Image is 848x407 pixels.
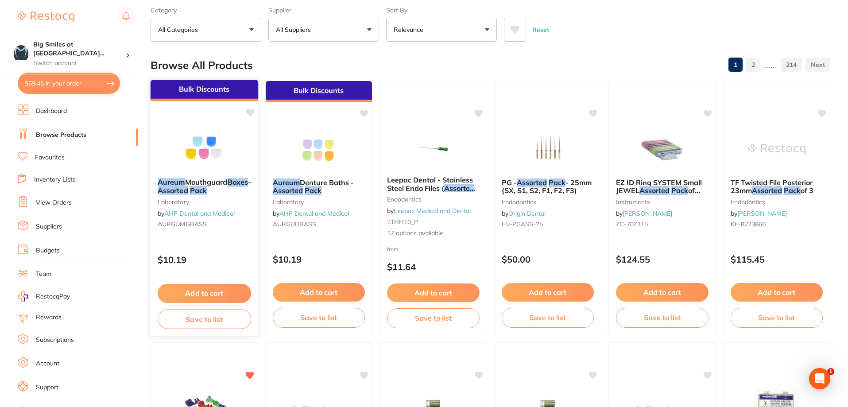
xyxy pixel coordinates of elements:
[801,186,813,195] span: of 3
[502,178,594,195] b: PG - Assorted Pack - 25mm (SX, S1, S2, F1, F2, F3)
[273,254,365,264] p: $10.19
[34,175,76,184] a: Inventory Lists
[387,218,418,226] span: 21HH10_P
[185,178,228,186] span: Mouthguard
[273,220,316,228] span: AURGUDBASS
[276,25,314,34] p: All Suppliers
[18,12,74,22] img: Restocq Logo
[151,80,258,101] div: Bulk Discounts
[519,127,577,171] img: PG - Assorted Pack - 25mm (SX, S1, S2, F1, F2, F3)
[517,178,547,187] em: Assorted
[731,178,813,195] span: TF Twisted File Posterior 23mm
[36,198,72,207] a: View Orders
[502,283,594,302] button: Add to cart
[36,222,62,231] a: Suppliers
[387,192,404,201] em: Pack
[616,178,702,195] span: EZ ID Ring SYSTEM Small JEWEL
[404,124,462,169] img: Leepac Dental - Stainless Steel Endo Files (Assorted Pack H Files) - High Quality Dental Product
[158,186,188,195] em: Assorted
[35,153,65,162] a: Favourites
[731,178,823,195] b: TF Twisted File Posterior 23mm Assorted Pack of 3
[18,291,28,302] img: RestocqPay
[387,196,480,203] small: endodontics
[671,186,688,195] em: Pack
[279,209,349,217] a: AHP Dental and Medical
[784,186,801,195] em: Pack
[387,308,480,328] button: Save to list
[623,209,672,217] a: [PERSON_NAME]
[151,18,261,42] button: All Categories
[18,291,70,302] a: RestocqPay
[387,176,480,192] b: Leepac Dental - Stainless Steel Endo Files (Assorted Pack H Files) - High Quality Dental Product
[36,131,86,140] a: Browse Products
[387,175,473,192] span: Leepac Dental - Stainless Steel Endo Files (
[616,283,709,302] button: Add to cart
[387,246,399,252] span: from
[158,309,251,329] button: Save to list
[616,198,709,205] small: instruments
[616,186,700,203] span: of 200
[386,6,497,14] label: Sort By
[164,209,235,217] a: AHP Dental and Medical
[273,186,303,195] em: Assorted
[268,6,379,14] label: Supplier
[305,186,321,195] em: Pack
[549,178,565,187] em: Pack
[508,209,546,217] a: Origin Dental
[827,368,834,375] span: 1
[290,127,348,171] img: Aureum Denture Baths - Assorted Pack
[731,283,823,302] button: Add to cart
[175,126,233,171] img: Aureum Mouthguard Boxes - Assorted Pack
[502,209,546,217] span: by
[731,220,766,228] span: KE-8223866
[190,186,207,195] em: Pack
[300,178,354,187] span: Denture Baths -
[616,178,709,195] b: EZ ID Ring SYSTEM Small JEWEL Assorted Pack of 200
[731,209,787,217] span: by
[158,198,251,205] small: laboratory
[273,178,300,187] em: Aureum
[387,283,480,302] button: Add to cart
[639,186,670,195] em: Assorted
[616,209,672,217] span: by
[158,209,235,217] span: by
[387,229,480,238] span: 17 options available
[748,127,805,171] img: TF Twisted File Posterior 23mm Assorted Pack of 3
[273,308,365,327] button: Save to list
[158,220,207,228] span: AURGUMGBASS
[444,184,474,193] em: Assorted
[18,73,120,94] button: $69.45 in your order
[273,178,365,195] b: Aureum Denture Baths - Assorted Pack
[33,40,126,58] h4: Big Smiles at Little Bay
[158,178,185,186] em: Aureum
[502,178,517,187] span: PG -
[731,198,823,205] small: endodontics
[616,254,709,264] p: $124.55
[731,308,823,327] button: Save to list
[616,220,648,228] span: ZC-70Z115
[36,336,74,345] a: Subscriptions
[502,308,594,327] button: Save to list
[387,207,471,215] span: by
[394,25,427,34] p: Relevance
[36,107,67,116] a: Dashboard
[752,186,782,195] em: Assorted
[36,383,58,392] a: Support
[633,127,691,171] img: EZ ID Ring SYSTEM Small JEWEL Assorted Pack of 200
[728,56,743,74] a: 1
[273,283,365,302] button: Add to cart
[18,7,74,27] a: Restocq Logo
[764,60,777,70] p: ......
[158,178,251,194] b: Aureum Mouthguard Boxes - Assorted Pack
[530,18,552,42] button: Reset
[36,270,51,279] a: Team
[36,359,59,368] a: Account
[737,209,787,217] a: [PERSON_NAME]
[268,18,379,42] button: All Suppliers
[502,254,594,264] p: $50.00
[781,56,802,74] a: 214
[151,59,253,72] h2: Browse All Products
[228,178,248,186] em: Boxes
[273,198,365,205] small: laboratory
[387,192,478,209] span: H Files) - High Quality Dental Product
